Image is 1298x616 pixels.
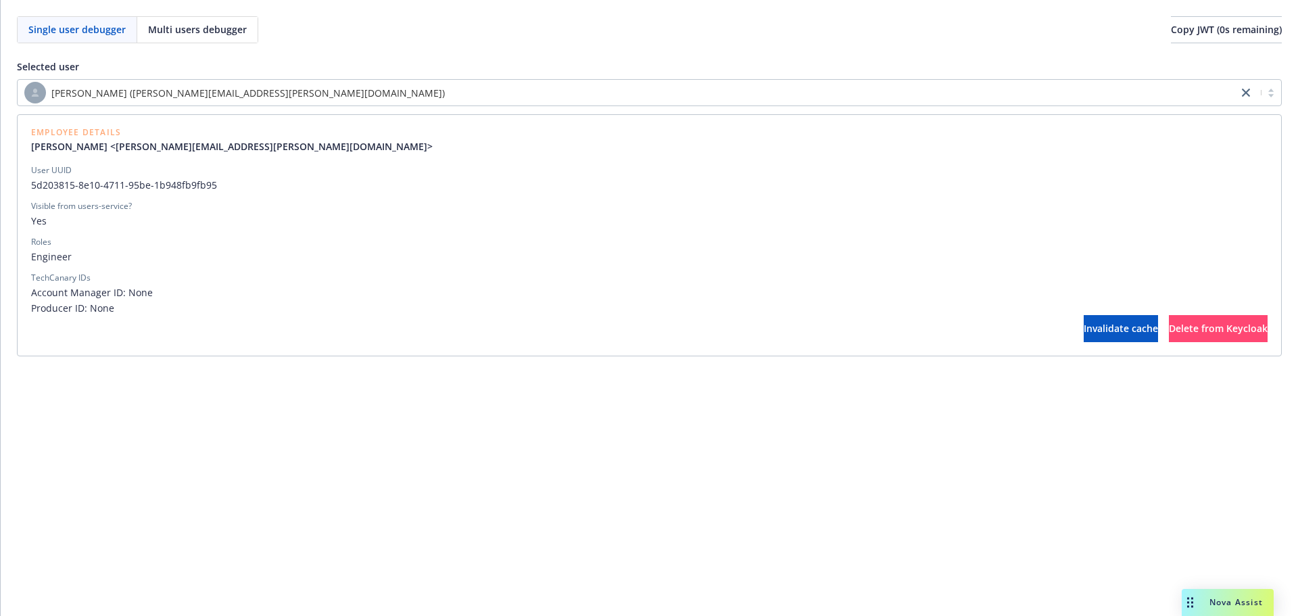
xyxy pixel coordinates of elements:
span: Yes [31,214,1268,228]
span: Account Manager ID: None [31,285,1268,300]
span: Delete from Keycloak [1169,322,1268,335]
div: Drag to move [1182,589,1199,616]
span: 5d203815-8e10-4711-95be-1b948fb9fb95 [31,178,1268,192]
button: Invalidate cache [1084,315,1158,342]
button: Copy JWT (0s remaining) [1171,16,1282,43]
span: Producer ID: None [31,301,1268,315]
a: [PERSON_NAME] <[PERSON_NAME][EMAIL_ADDRESS][PERSON_NAME][DOMAIN_NAME]> [31,139,443,153]
span: Employee Details [31,128,443,137]
span: Nova Assist [1209,596,1263,608]
a: close [1238,85,1254,101]
span: Selected user [17,60,79,73]
span: Single user debugger [28,22,126,37]
span: Copy JWT ( 0 s remaining) [1171,23,1282,36]
div: Roles [31,236,51,248]
button: Delete from Keycloak [1169,315,1268,342]
span: Engineer [31,250,1268,264]
span: [PERSON_NAME] ([PERSON_NAME][EMAIL_ADDRESS][PERSON_NAME][DOMAIN_NAME]) [51,86,445,100]
span: [PERSON_NAME] ([PERSON_NAME][EMAIL_ADDRESS][PERSON_NAME][DOMAIN_NAME]) [24,82,1231,103]
span: Multi users debugger [148,22,247,37]
span: Invalidate cache [1084,322,1158,335]
button: Nova Assist [1182,589,1274,616]
div: Visible from users-service? [31,200,132,212]
div: User UUID [31,164,72,176]
div: TechCanary IDs [31,272,91,284]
